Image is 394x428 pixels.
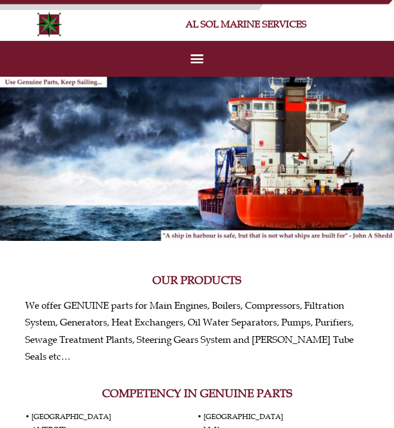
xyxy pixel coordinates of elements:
p: We offer GENUINE parts for Main Engines, Boilers, Compressors, Filtration System, Generators, Hea... [25,297,369,365]
img: Alsolmarine-logo [35,11,63,38]
div: Menu Toggle [187,48,208,69]
h2: OUR PRODUCTS [25,275,369,286]
a: AL SOL MARINE SERVICES [186,18,307,30]
h2: COMPETENCY IN GENUINE PARTS [25,388,369,399]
